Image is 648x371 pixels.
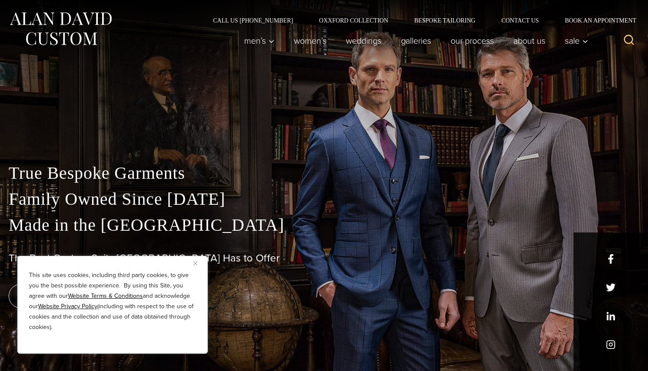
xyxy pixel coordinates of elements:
a: Our Process [441,32,504,49]
p: True Bespoke Garments Family Owned Since [DATE] Made in the [GEOGRAPHIC_DATA] [9,160,639,238]
a: Book an Appointment [552,17,639,23]
a: Call Us [PHONE_NUMBER] [200,17,306,23]
a: book an appointment [9,284,130,308]
a: About Us [504,32,555,49]
a: Website Terms & Conditions [68,291,143,300]
span: Sale [565,36,588,45]
a: Bespoke Tailoring [401,17,488,23]
a: weddings [336,32,391,49]
a: Website Privacy Policy [38,302,97,311]
button: View Search Form [619,30,639,51]
img: Alan David Custom [9,10,113,48]
a: Galleries [391,32,441,49]
a: Contact Us [488,17,552,23]
a: Oxxford Collection [306,17,401,23]
nav: Primary Navigation [235,32,593,49]
a: Women’s [284,32,336,49]
nav: Secondary Navigation [200,17,639,23]
p: This site uses cookies, including third party cookies, to give you the best possible experience. ... [29,270,196,332]
h1: The Best Custom Suits [GEOGRAPHIC_DATA] Has to Offer [9,252,639,265]
button: Close [193,258,204,268]
img: Close [193,261,197,265]
span: Men’s [244,36,274,45]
